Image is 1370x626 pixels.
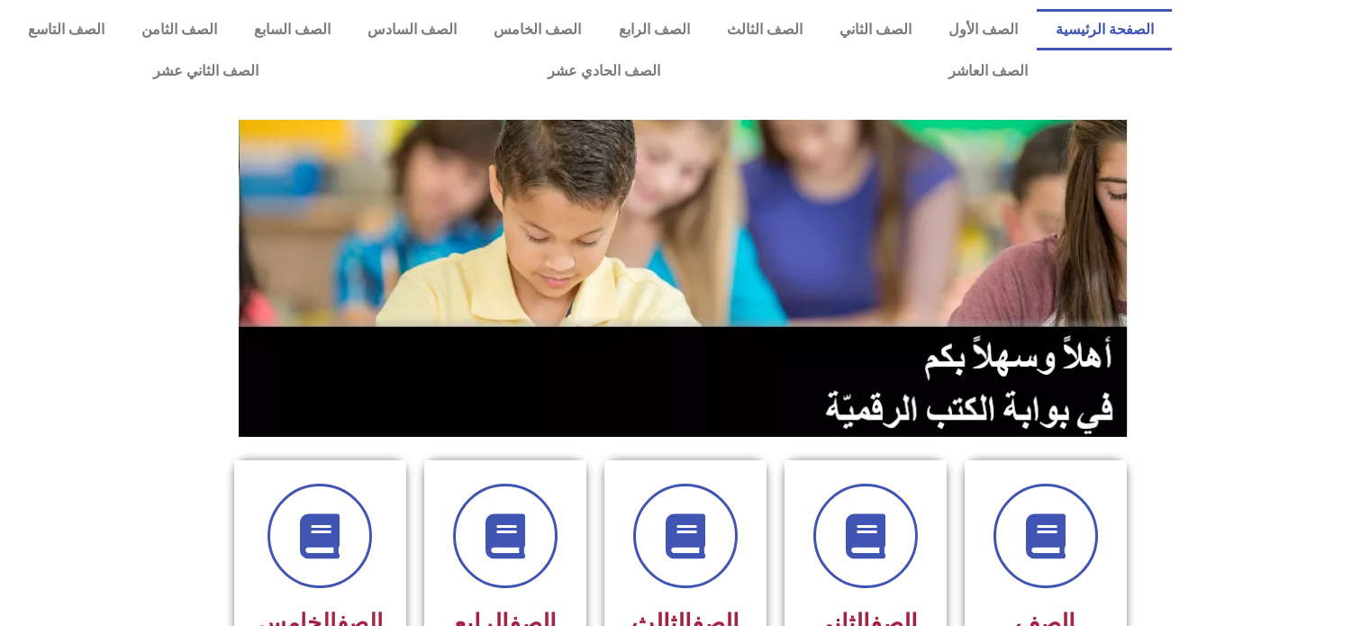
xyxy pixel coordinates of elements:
[708,9,821,50] a: الصف الثالث
[9,9,122,50] a: الصف التاسع
[122,9,235,50] a: الصف الثامن
[9,50,403,92] a: الصف الثاني عشر
[349,9,476,50] a: الصف السادس
[1037,9,1172,50] a: الصفحة الرئيسية
[600,9,708,50] a: الصف الرابع
[476,9,600,50] a: الصف الخامس
[235,9,349,50] a: الصف السابع
[804,50,1172,92] a: الصف العاشر
[403,50,803,92] a: الصف الحادي عشر
[821,9,930,50] a: الصف الثاني
[930,9,1037,50] a: الصف الأول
